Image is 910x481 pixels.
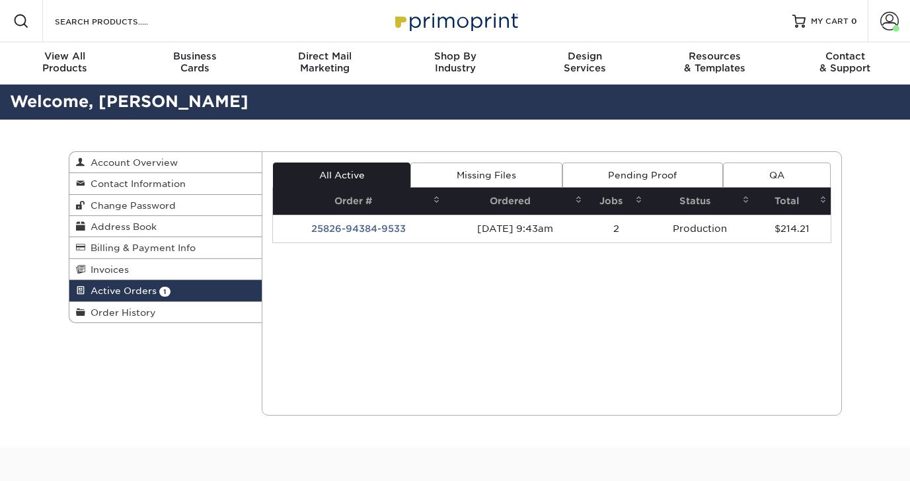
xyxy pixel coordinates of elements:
[85,157,178,168] span: Account Overview
[851,17,857,26] span: 0
[650,42,780,85] a: Resources& Templates
[85,307,156,318] span: Order History
[69,237,262,258] a: Billing & Payment Info
[646,215,753,242] td: Production
[646,188,753,215] th: Status
[520,50,650,62] span: Design
[650,50,780,62] span: Resources
[273,215,444,242] td: 25826-94384-9533
[69,173,262,194] a: Contact Information
[85,264,129,275] span: Invoices
[260,50,390,74] div: Marketing
[520,50,650,74] div: Services
[780,50,910,74] div: & Support
[69,216,262,237] a: Address Book
[780,50,910,62] span: Contact
[69,302,262,322] a: Order History
[410,163,562,188] a: Missing Files
[85,200,176,211] span: Change Password
[130,50,260,62] span: Business
[390,50,520,74] div: Industry
[54,13,182,29] input: SEARCH PRODUCTS.....
[723,163,830,188] a: QA
[753,188,830,215] th: Total
[389,7,521,35] img: Primoprint
[130,42,260,85] a: BusinessCards
[444,215,586,242] td: [DATE] 9:43am
[520,42,650,85] a: DesignServices
[69,152,262,173] a: Account Overview
[780,42,910,85] a: Contact& Support
[130,50,260,74] div: Cards
[562,163,723,188] a: Pending Proof
[69,195,262,216] a: Change Password
[586,215,646,242] td: 2
[159,287,171,297] span: 1
[444,188,586,215] th: Ordered
[811,16,849,27] span: MY CART
[586,188,646,215] th: Jobs
[753,215,830,242] td: $214.21
[260,42,390,85] a: Direct MailMarketing
[650,50,780,74] div: & Templates
[85,178,186,189] span: Contact Information
[3,441,112,476] iframe: Google Customer Reviews
[85,285,157,296] span: Active Orders
[260,50,390,62] span: Direct Mail
[85,242,196,253] span: Billing & Payment Info
[273,188,444,215] th: Order #
[273,163,410,188] a: All Active
[69,259,262,280] a: Invoices
[69,280,262,301] a: Active Orders 1
[390,42,520,85] a: Shop ByIndustry
[85,221,157,232] span: Address Book
[390,50,520,62] span: Shop By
